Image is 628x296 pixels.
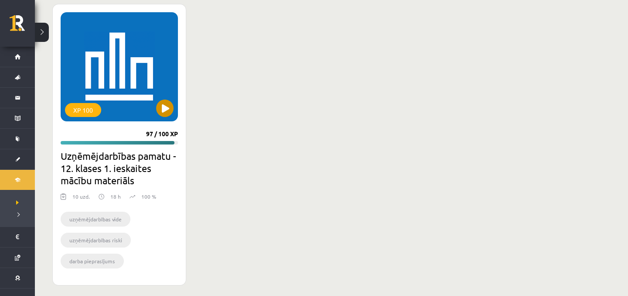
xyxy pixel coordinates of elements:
[61,254,124,268] li: darba pieprasījums
[141,193,156,200] p: 100 %
[61,233,131,248] li: uzņēmējdarbības riski
[61,212,130,227] li: uzņēmējdarbības vide
[110,193,121,200] p: 18 h
[10,15,35,37] a: Rīgas 1. Tālmācības vidusskola
[72,193,90,206] div: 10 uzd.
[65,103,101,117] div: XP 100
[61,150,178,186] h2: Uzņēmējdarbības pamatu - 12. klases 1. ieskaites mācību materiāls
